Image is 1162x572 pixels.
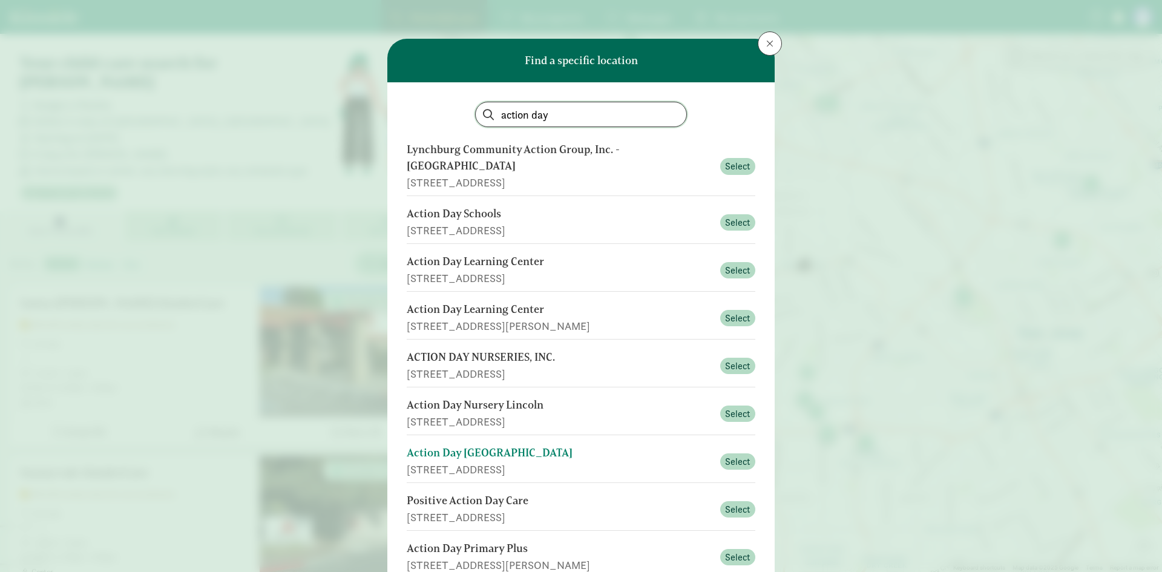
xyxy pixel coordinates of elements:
[725,407,750,421] span: Select
[407,440,755,483] button: Action Day [GEOGRAPHIC_DATA] [STREET_ADDRESS] Select
[725,359,750,373] span: Select
[476,102,686,127] input: Find by name or address
[407,201,755,244] button: Action Day Schools [STREET_ADDRESS] Select
[407,174,713,191] div: [STREET_ADDRESS]
[720,549,755,566] button: Select
[725,455,750,469] span: Select
[407,397,713,413] div: Action Day Nursery Lincoln
[407,249,755,292] button: Action Day Learning Center [STREET_ADDRESS] Select
[407,488,755,531] button: Positive Action Day Care [STREET_ADDRESS] Select
[720,358,755,375] button: Select
[725,215,750,230] span: Select
[720,262,755,279] button: Select
[407,541,713,557] div: Action Day Primary Plus
[407,493,713,509] div: Positive Action Day Care
[720,501,755,518] button: Select
[407,413,713,430] div: [STREET_ADDRESS]
[407,366,713,382] div: [STREET_ADDRESS]
[407,222,713,238] div: [STREET_ADDRESS]
[720,158,755,175] button: Select
[725,550,750,565] span: Select
[407,344,755,387] button: ACTION DAY NURSERIES, INC. [STREET_ADDRESS] Select
[725,311,750,326] span: Select
[407,349,713,366] div: ACTION DAY NURSERIES, INC.
[720,406,755,422] button: Select
[407,137,755,196] button: Lynchburg Community Action Group, Inc. - [GEOGRAPHIC_DATA] [STREET_ADDRESS] Select
[407,445,713,461] div: Action Day [GEOGRAPHIC_DATA]
[407,206,713,222] div: Action Day Schools
[407,301,713,318] div: Action Day Learning Center
[525,54,638,67] h6: Find a specific location
[720,214,755,231] button: Select
[407,297,755,340] button: Action Day Learning Center [STREET_ADDRESS][PERSON_NAME] Select
[407,270,713,286] div: [STREET_ADDRESS]
[407,461,713,478] div: [STREET_ADDRESS]
[720,310,755,327] button: Select
[720,453,755,470] button: Select
[407,318,713,334] div: [STREET_ADDRESS][PERSON_NAME]
[407,392,755,435] button: Action Day Nursery Lincoln [STREET_ADDRESS] Select
[407,509,713,525] div: [STREET_ADDRESS]
[407,254,713,270] div: Action Day Learning Center
[407,142,713,174] div: Lynchburg Community Action Group, Inc. - [GEOGRAPHIC_DATA]
[725,263,750,278] span: Select
[725,502,750,517] span: Select
[725,159,750,174] span: Select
